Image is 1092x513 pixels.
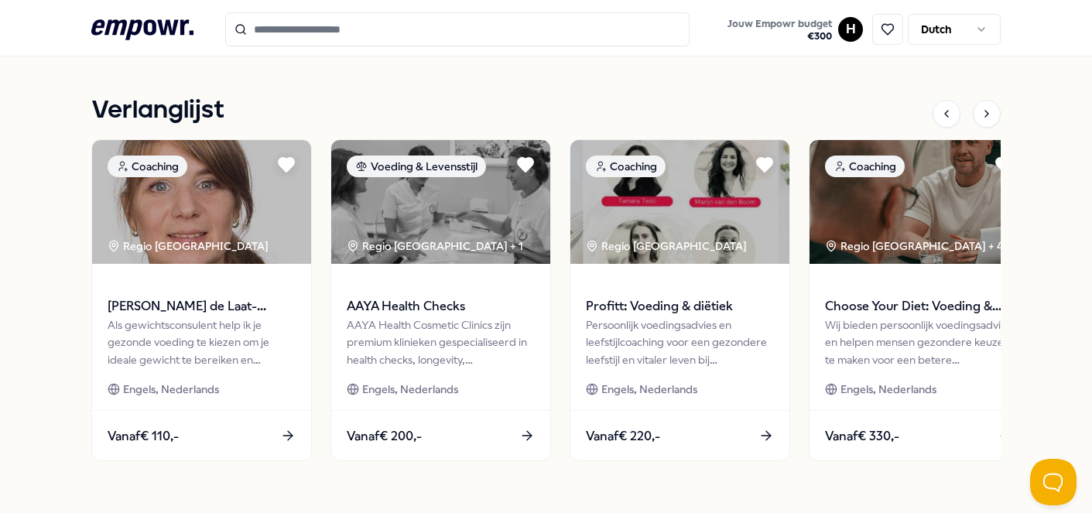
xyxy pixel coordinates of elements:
[727,18,832,30] span: Jouw Empowr budget
[586,296,774,316] span: Profitt: Voeding & diëtiek
[1030,459,1077,505] iframe: Help Scout Beacon - Open
[724,15,835,46] button: Jouw Empowr budget€300
[91,139,312,461] a: package imageCoachingRegio [GEOGRAPHIC_DATA] [PERSON_NAME] de Laat-[PERSON_NAME]Als gewichtsconsu...
[108,156,187,177] div: Coaching
[570,139,790,461] a: package imageCoachingRegio [GEOGRAPHIC_DATA] Profitt: Voeding & diëtiekPersoonlijk voedingsadvies...
[347,156,486,177] div: Voeding & Levensstijl
[347,316,535,368] div: AAYA Health Cosmetic Clinics zijn premium klinieken gespecialiseerd in health checks, longevity, ...
[825,316,1013,368] div: Wij bieden persoonlijk voedingsadvies en helpen mensen gezondere keuzes te maken voor een betere ...
[825,426,899,446] span: Vanaf € 330,-
[108,426,179,446] span: Vanaf € 110,-
[347,238,523,255] div: Regio [GEOGRAPHIC_DATA] + 1
[108,296,296,316] span: [PERSON_NAME] de Laat-[PERSON_NAME]
[347,296,535,316] span: AAYA Health Checks
[108,316,296,368] div: Als gewichtsconsulent help ik je gezonde voeding te kiezen om je ideale gewicht te bereiken en be...
[331,140,550,264] img: package image
[810,140,1029,264] img: package image
[347,426,422,446] span: Vanaf € 200,-
[586,238,749,255] div: Regio [GEOGRAPHIC_DATA]
[825,238,1003,255] div: Regio [GEOGRAPHIC_DATA] + 4
[721,13,838,46] a: Jouw Empowr budget€300
[108,238,271,255] div: Regio [GEOGRAPHIC_DATA]
[825,296,1013,316] span: Choose Your Diet: Voeding & diëtiek
[123,381,219,398] span: Engels, Nederlands
[586,426,660,446] span: Vanaf € 220,-
[92,140,311,264] img: package image
[225,12,690,46] input: Search for products, categories or subcategories
[825,156,905,177] div: Coaching
[586,316,774,368] div: Persoonlijk voedingsadvies en leefstijlcoaching voor een gezondere leefstijl en vitaler leven bij...
[809,139,1029,461] a: package imageCoachingRegio [GEOGRAPHIC_DATA] + 4Choose Your Diet: Voeding & diëtiekWij bieden per...
[330,139,551,461] a: package imageVoeding & LevensstijlRegio [GEOGRAPHIC_DATA] + 1AAYA Health ChecksAAYA Health Cosmet...
[362,381,458,398] span: Engels, Nederlands
[727,30,832,43] span: € 300
[570,140,789,264] img: package image
[838,17,863,42] button: H
[601,381,697,398] span: Engels, Nederlands
[91,91,224,130] h1: Verlanglijst
[840,381,936,398] span: Engels, Nederlands
[586,156,666,177] div: Coaching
